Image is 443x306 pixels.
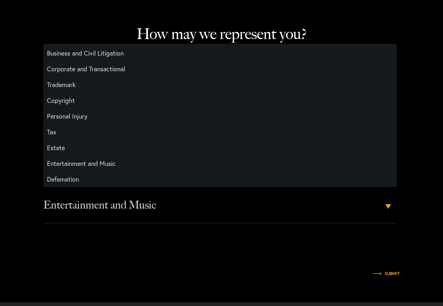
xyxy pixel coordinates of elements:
li: Business and Civil Litigation [43,45,397,61]
li: Trademark [43,77,397,92]
input: Submit [385,272,400,276]
span: How may we represent you? [11,25,432,54]
li: Copyright [43,92,397,108]
li: Entertainment and Music [43,156,397,171]
li: Tax [43,124,397,140]
b: ▾ [385,204,391,209]
li: Estate [43,140,397,156]
li: Corporate and Transactional [43,61,397,77]
li: Personal Injury [43,108,397,124]
li: Defamation [43,171,397,187]
span: Entertainment and Music [43,187,383,223]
